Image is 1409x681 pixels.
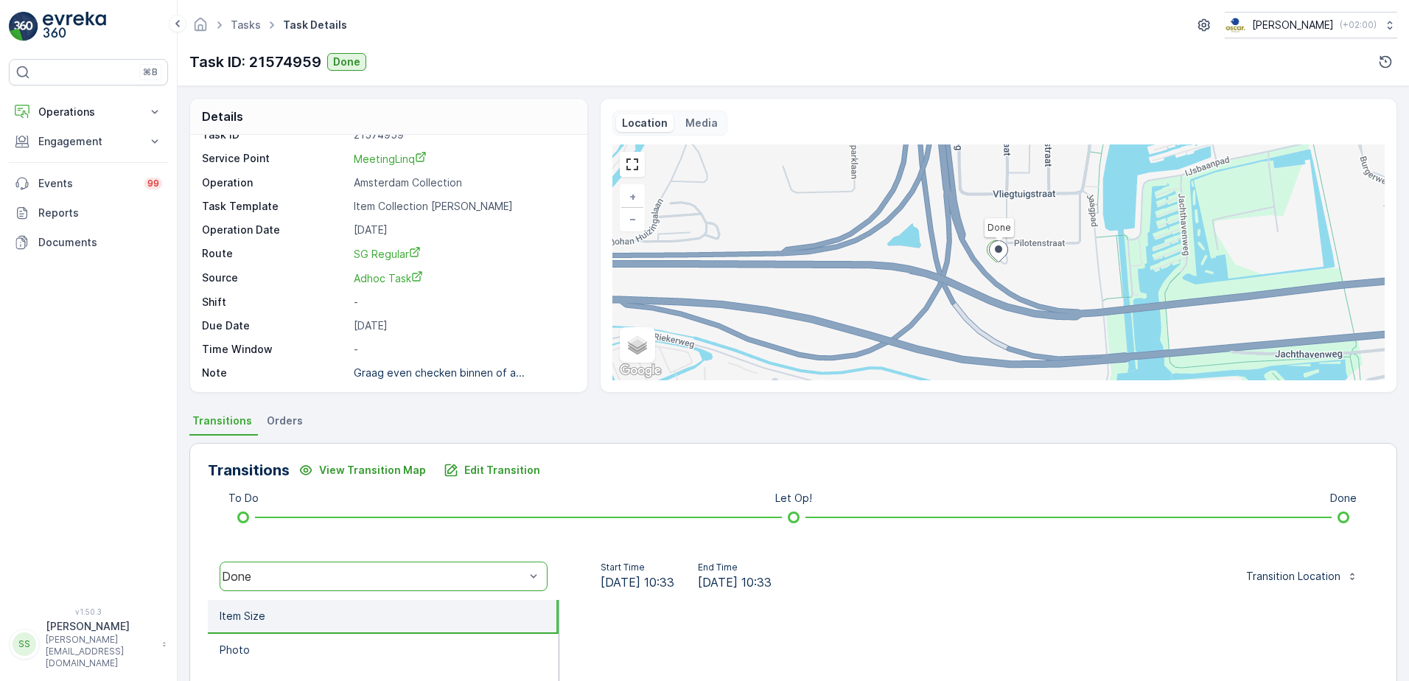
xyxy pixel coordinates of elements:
a: Zoom Out [621,208,643,230]
p: Let Op! [775,491,812,506]
p: Transition Location [1246,569,1340,584]
p: Time Window [202,342,348,357]
a: Adhoc Task [354,270,572,286]
p: Due Date [202,318,348,333]
p: Photo [220,643,250,657]
p: Operation Date [202,223,348,237]
img: logo_light-DOdMpM7g.png [43,12,106,41]
span: − [629,212,637,225]
a: Open this area in Google Maps (opens a new window) [616,361,665,380]
div: SS [13,632,36,656]
span: Transitions [192,413,252,428]
p: - [354,295,572,310]
p: Item Collection [PERSON_NAME] [354,199,572,214]
a: Zoom In [621,186,643,208]
p: [DATE] [354,318,572,333]
a: Layers [621,329,654,361]
button: Edit Transition [435,458,549,482]
div: Done [222,570,525,583]
p: Operation [202,175,348,190]
span: [DATE] 10:33 [698,573,772,591]
p: Source [202,270,348,286]
p: Route [202,246,348,262]
button: Transition Location [1237,565,1367,588]
p: ⌘B [143,66,158,78]
a: Homepage [192,22,209,35]
img: logo [9,12,38,41]
p: Transitions [208,459,290,481]
img: basis-logo_rgb2x.png [1225,17,1246,33]
p: Operations [38,105,139,119]
span: + [629,190,636,203]
span: Orders [267,413,303,428]
button: Done [327,53,366,71]
p: Service Point [202,151,348,167]
p: [PERSON_NAME] [46,619,155,634]
p: Item Size [220,609,265,624]
p: Start Time [601,562,674,573]
a: Events99 [9,169,168,198]
p: ( +02:00 ) [1340,19,1377,31]
span: v 1.50.3 [9,607,168,616]
a: Documents [9,228,168,257]
a: View Fullscreen [621,153,643,175]
p: Shift [202,295,348,310]
p: Graag even checken binnen of a... [354,366,525,379]
button: SS[PERSON_NAME][PERSON_NAME][EMAIL_ADDRESS][DOMAIN_NAME] [9,619,168,669]
p: [DATE] [354,223,572,237]
span: MeetingLinq [354,153,427,165]
p: Amsterdam Collection [354,175,572,190]
button: [PERSON_NAME](+02:00) [1225,12,1397,38]
p: Task ID [202,128,348,142]
p: Documents [38,235,162,250]
p: - [354,342,572,357]
p: Edit Transition [464,463,540,478]
p: Location [622,116,668,130]
a: Tasks [231,18,261,31]
img: Google [616,361,665,380]
span: Task Details [280,18,350,32]
p: [PERSON_NAME] [1252,18,1334,32]
p: Done [333,55,360,69]
span: [DATE] 10:33 [601,573,674,591]
p: Events [38,176,136,191]
p: Media [685,116,718,130]
button: Operations [9,97,168,127]
span: SG Regular [354,248,421,260]
p: 99 [147,178,159,189]
p: Reports [38,206,162,220]
a: Reports [9,198,168,228]
a: MeetingLinq [354,151,572,167]
p: [PERSON_NAME][EMAIL_ADDRESS][DOMAIN_NAME] [46,634,155,669]
p: Task Template [202,199,348,214]
p: Engagement [38,134,139,149]
p: Note [202,366,348,380]
button: View Transition Map [290,458,435,482]
span: Adhoc Task [354,272,423,284]
p: Done [1330,491,1357,506]
p: 21574959 [354,128,572,142]
p: Task ID: 21574959 [189,51,321,73]
a: SG Regular [354,246,572,262]
button: Engagement [9,127,168,156]
p: End Time [698,562,772,573]
p: To Do [228,491,259,506]
p: Details [202,108,243,125]
p: View Transition Map [319,463,426,478]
